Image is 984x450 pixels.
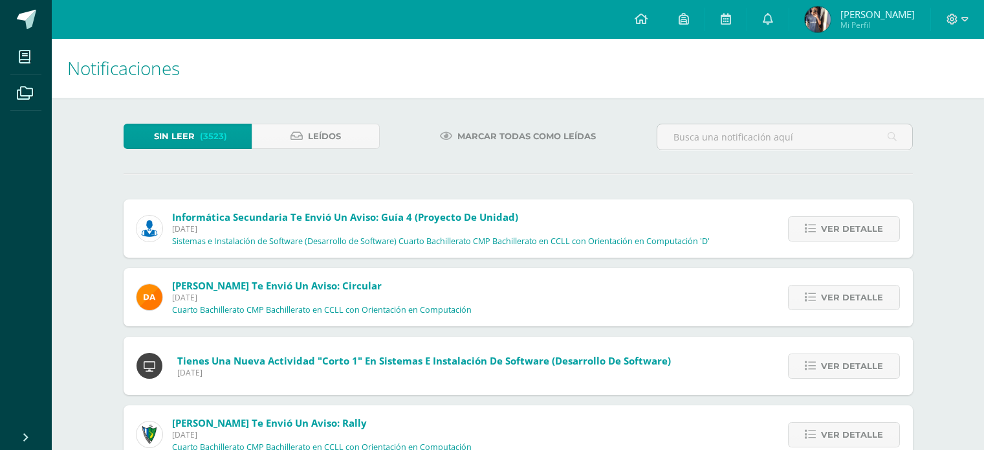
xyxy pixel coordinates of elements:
a: Marcar todas como leídas [424,124,612,149]
span: Marcar todas como leídas [457,124,596,148]
img: 6ed6846fa57649245178fca9fc9a58dd.png [137,216,162,242]
span: [DATE] [172,292,472,303]
span: Ver detalle [821,354,883,378]
a: Leídos [252,124,380,149]
span: Informática Secundaria te envió un aviso: Guía 4 (Proyecto de Unidad) [172,210,518,223]
span: Ver detalle [821,286,883,309]
span: [DATE] [177,367,671,378]
span: Sin leer [154,124,195,148]
p: Cuarto Bachillerato CMP Bachillerato en CCLL con Orientación en Computación [172,305,472,315]
span: Leídos [308,124,341,148]
span: Ver detalle [821,217,883,241]
span: (3523) [200,124,227,148]
span: [PERSON_NAME] [840,8,915,21]
input: Busca una notificación aquí [657,124,912,150]
span: Notificaciones [67,56,180,80]
span: [PERSON_NAME] te envió un aviso: Circular [172,279,382,292]
span: Ver detalle [821,423,883,447]
span: [DATE] [172,429,472,440]
img: 98db2abaebcf393532ef91b5960c49aa.png [805,6,831,32]
span: [PERSON_NAME] te envió un aviso: Rally [172,416,367,429]
p: Sistemas e Instalación de Software (Desarrollo de Software) Cuarto Bachillerato CMP Bachillerato ... [172,236,710,247]
span: Tienes una nueva actividad "Corto 1" En Sistemas e Instalación de Software (Desarrollo de Software) [177,354,671,367]
span: Mi Perfil [840,19,915,30]
span: [DATE] [172,223,710,234]
a: Sin leer(3523) [124,124,252,149]
img: 9f174a157161b4ddbe12118a61fed988.png [137,422,162,447]
img: f9d34ca01e392badc01b6cd8c48cabbd.png [137,284,162,310]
